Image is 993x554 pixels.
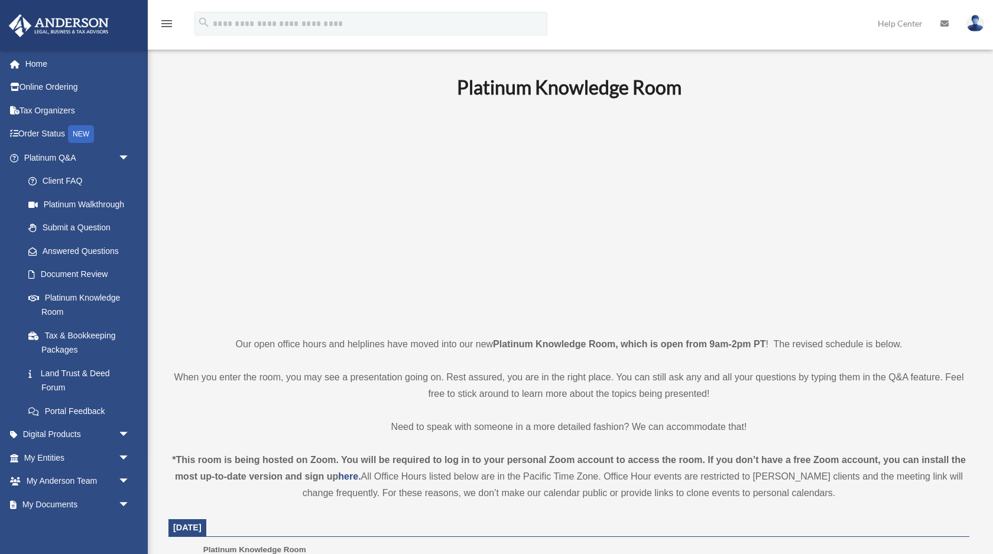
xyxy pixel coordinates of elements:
a: Portal Feedback [17,399,148,423]
strong: Platinum Knowledge Room, which is open from 9am-2pm PT [493,339,765,349]
a: Answered Questions [17,239,148,263]
i: menu [160,17,174,31]
a: Client FAQ [17,170,148,193]
span: Platinum Knowledge Room [203,545,306,554]
img: Anderson Advisors Platinum Portal [5,14,112,37]
a: My Anderson Teamarrow_drop_down [8,470,148,493]
img: User Pic [966,15,984,32]
a: Order StatusNEW [8,122,148,146]
span: arrow_drop_down [118,446,142,470]
strong: *This room is being hosted on Zoom. You will be required to log in to your personal Zoom account ... [172,455,966,481]
span: arrow_drop_down [118,470,142,494]
a: Digital Productsarrow_drop_down [8,423,148,447]
span: [DATE] [173,523,202,532]
span: arrow_drop_down [118,423,142,447]
a: My Documentsarrow_drop_down [8,493,148,516]
a: Platinum Knowledge Room [17,286,142,324]
a: menu [160,21,174,31]
a: Platinum Walkthrough [17,193,148,216]
a: Tax Organizers [8,99,148,122]
iframe: 231110_Toby_KnowledgeRoom [392,115,747,314]
p: When you enter the room, you may see a presentation going on. Rest assured, you are in the right ... [168,369,969,402]
i: search [197,16,210,29]
a: Tax & Bookkeeping Packages [17,324,148,361]
div: NEW [68,125,94,143]
div: All Office Hours listed below are in the Pacific Time Zone. Office Hour events are restricted to ... [168,452,969,501]
span: arrow_drop_down [118,146,142,170]
a: My Entitiesarrow_drop_down [8,446,148,470]
p: Need to speak with someone in a more detailed fashion? We can accommodate that! [168,419,969,435]
span: arrow_drop_down [118,493,142,517]
a: Platinum Q&Aarrow_drop_down [8,146,148,170]
b: Platinum Knowledge Room [457,76,682,99]
a: Document Review [17,263,148,286]
a: Online Ordering [8,76,148,99]
strong: . [358,471,361,481]
a: Home [8,52,148,76]
a: Land Trust & Deed Forum [17,361,148,399]
a: here [338,471,358,481]
p: Our open office hours and helplines have moved into our new ! The revised schedule is below. [168,336,969,353]
a: Submit a Question [17,216,148,240]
